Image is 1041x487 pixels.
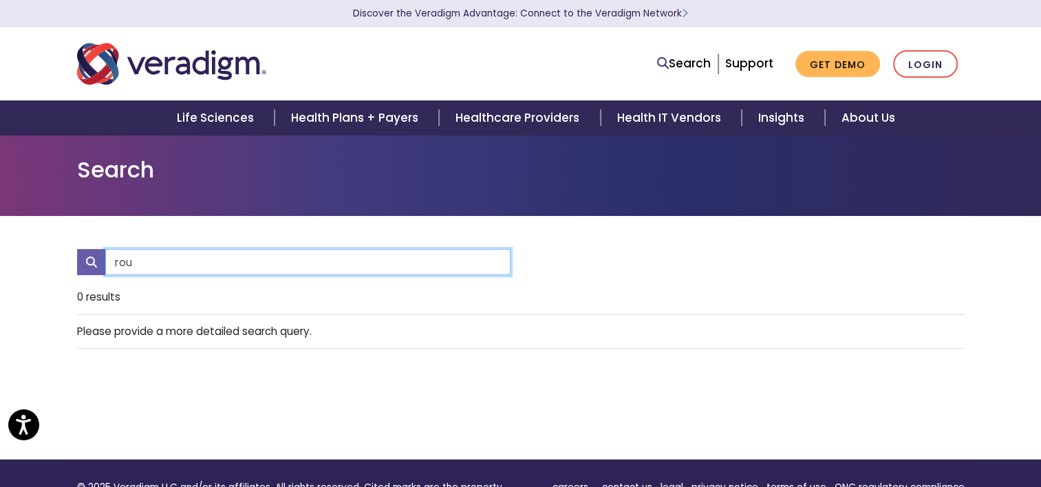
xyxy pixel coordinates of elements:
a: Support [725,55,773,72]
input: Search [105,249,511,275]
a: Life Sciences [160,100,275,136]
img: Veradigm logo [77,41,266,87]
a: Get Demo [795,51,880,78]
h1: Search [77,157,965,183]
a: Insights [742,100,825,136]
li: 0 results [77,281,965,314]
a: Health IT Vendors [601,100,742,136]
li: Please provide a more detailed search query. [77,315,965,349]
a: Healthcare Providers [439,100,600,136]
a: Search [657,54,711,73]
a: About Us [825,100,912,136]
a: Health Plans + Payers [275,100,439,136]
a: Discover the Veradigm Advantage: Connect to the Veradigm NetworkLearn More [353,7,688,20]
span: Learn More [682,7,688,20]
a: Login [893,50,958,78]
